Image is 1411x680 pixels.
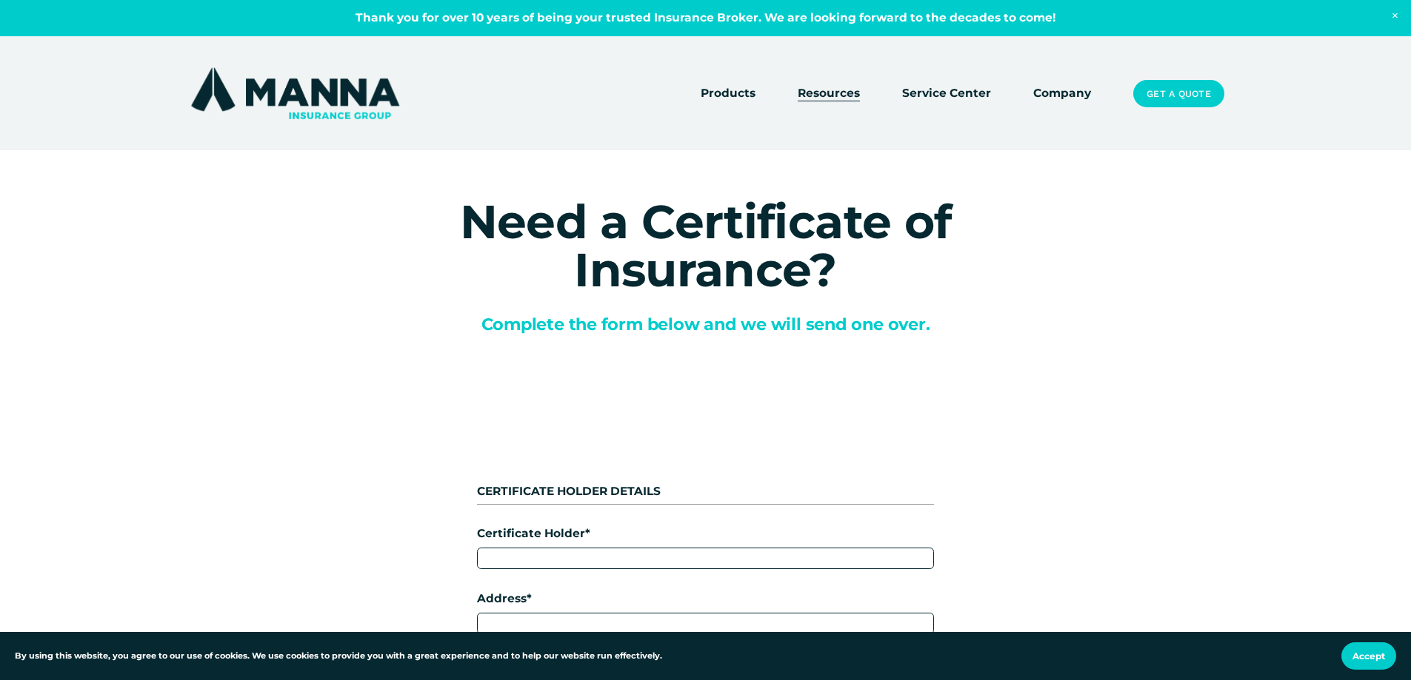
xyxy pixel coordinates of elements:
[701,84,755,103] span: Products
[477,590,532,608] legend: Address
[1133,80,1224,108] a: Get a Quote
[798,84,860,104] a: folder dropdown
[902,84,991,104] a: Service Center
[481,314,930,334] span: Complete the form below and we will send one over.
[1341,642,1396,670] button: Accept
[798,84,860,103] span: Resources
[477,613,934,634] input: Address 1
[1352,650,1385,662] span: Accept
[701,84,755,104] a: folder dropdown
[361,198,1050,294] h1: Need a Certificate of Insurance?
[187,64,403,122] img: Manna Insurance Group
[1033,84,1091,104] a: Company
[15,650,662,663] p: By using this website, you agree to our use of cookies. We use cookies to provide you with a grea...
[477,482,934,501] div: CERTIFICATE HOLDER DETAILS
[477,525,934,543] label: Certificate Holder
